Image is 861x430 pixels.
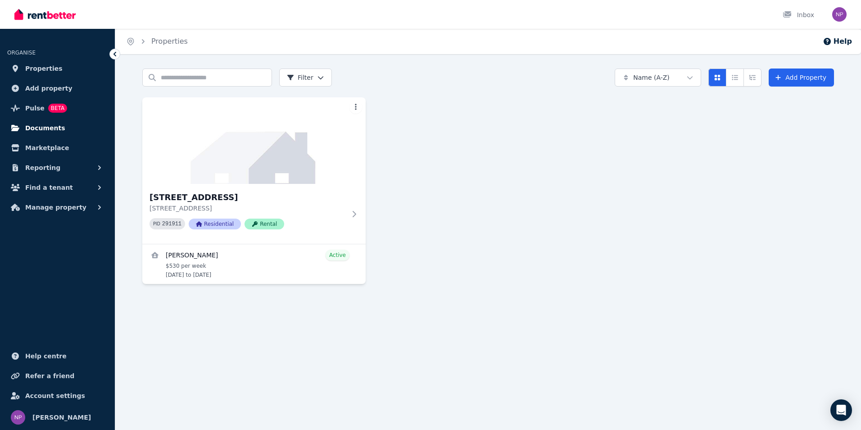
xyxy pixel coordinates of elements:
[25,83,73,94] span: Add property
[25,182,73,193] span: Find a tenant
[7,79,108,97] a: Add property
[153,221,160,226] small: PID
[25,142,69,153] span: Marketplace
[189,219,241,229] span: Residential
[25,103,45,114] span: Pulse
[11,410,25,425] img: Natelle Pretorius
[142,97,366,244] a: 181/2 Signal Terrace, Cockburn Central[STREET_ADDRESS][STREET_ADDRESS]PID 291911ResidentialRental
[25,351,67,361] span: Help centre
[7,198,108,216] button: Manage property
[633,73,670,82] span: Name (A-Z)
[830,399,852,421] div: Open Intercom Messenger
[7,367,108,385] a: Refer a friend
[25,202,86,213] span: Manage property
[25,123,65,133] span: Documents
[349,101,362,114] button: More options
[823,36,852,47] button: Help
[783,10,814,19] div: Inbox
[115,29,199,54] nav: Breadcrumb
[25,63,63,74] span: Properties
[7,387,108,405] a: Account settings
[708,69,726,87] button: Card view
[7,119,108,137] a: Documents
[279,69,332,87] button: Filter
[769,69,834,87] a: Add Property
[151,37,188,46] a: Properties
[708,69,761,87] div: View options
[142,244,366,284] a: View details for Michaela Grabau
[7,178,108,197] button: Find a tenant
[615,69,701,87] button: Name (A-Z)
[726,69,744,87] button: Compact list view
[142,97,366,184] img: 181/2 Signal Terrace, Cockburn Central
[48,104,67,113] span: BETA
[287,73,313,82] span: Filter
[162,221,181,227] code: 291911
[150,191,346,204] h3: [STREET_ADDRESS]
[7,99,108,117] a: PulseBETA
[7,50,36,56] span: ORGANISE
[14,8,76,21] img: RentBetter
[7,347,108,365] a: Help centre
[32,412,91,423] span: [PERSON_NAME]
[7,139,108,157] a: Marketplace
[7,159,108,177] button: Reporting
[25,162,60,173] span: Reporting
[743,69,761,87] button: Expanded list view
[25,390,85,401] span: Account settings
[832,7,847,22] img: Natelle Pretorius
[7,59,108,78] a: Properties
[245,219,284,229] span: Rental
[25,371,74,381] span: Refer a friend
[150,204,346,213] p: [STREET_ADDRESS]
